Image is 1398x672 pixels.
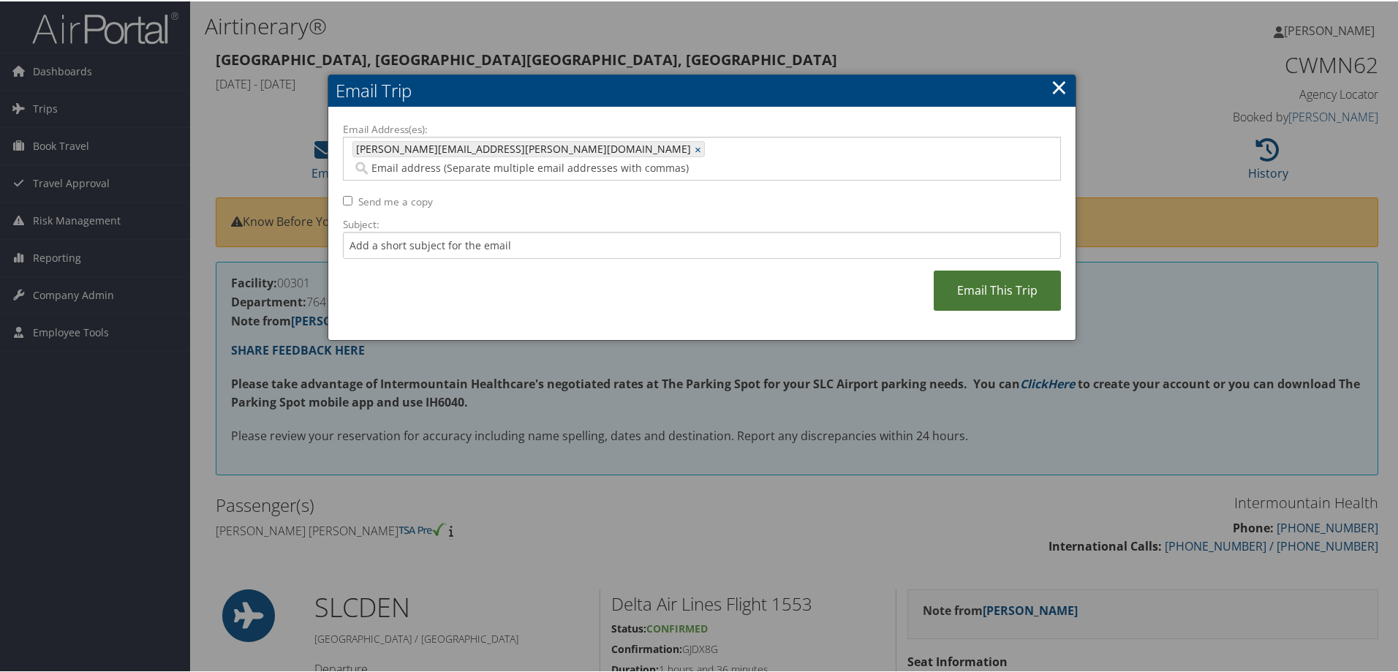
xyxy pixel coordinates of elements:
label: Subject: [343,216,1061,230]
span: [PERSON_NAME][EMAIL_ADDRESS][PERSON_NAME][DOMAIN_NAME] [353,140,691,155]
a: × [695,140,704,155]
a: × [1051,71,1068,100]
h2: Email Trip [328,73,1076,105]
input: Email address (Separate multiple email addresses with commas) [352,159,900,174]
label: Email Address(es): [343,121,1061,135]
label: Send me a copy [358,193,433,208]
a: Email This Trip [934,269,1061,309]
input: Add a short subject for the email [343,230,1061,257]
